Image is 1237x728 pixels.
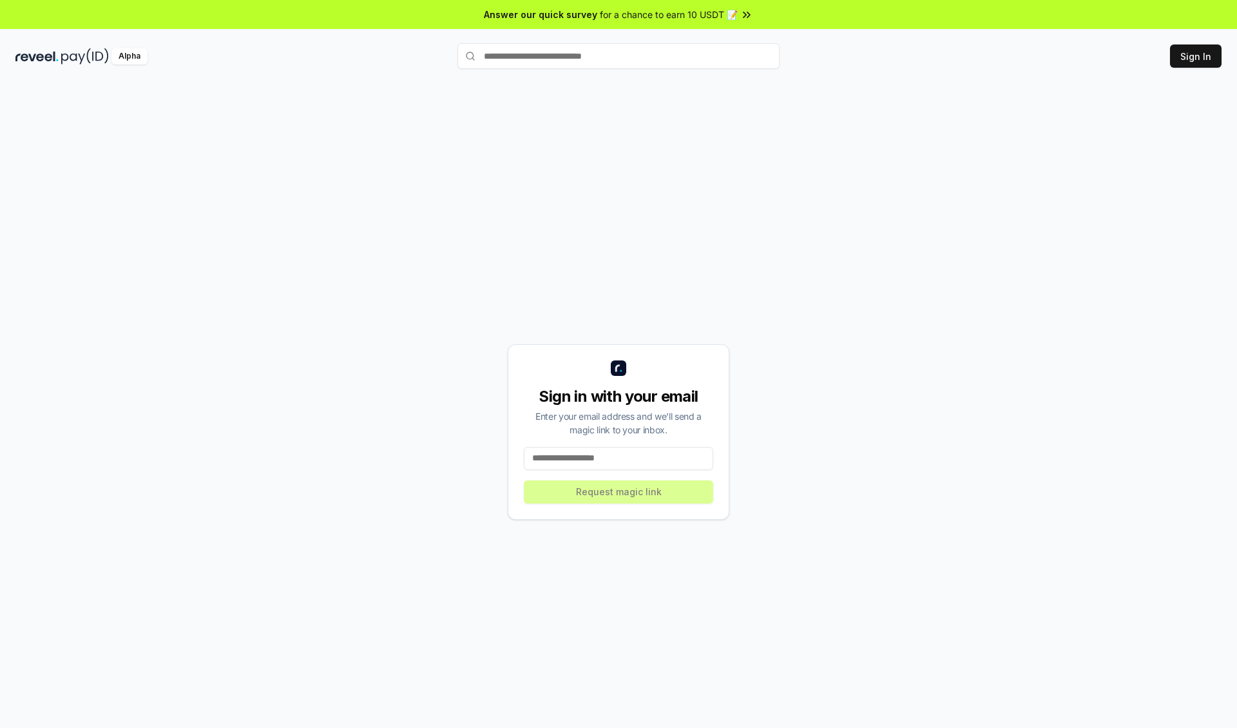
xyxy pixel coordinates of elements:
div: Enter your email address and we’ll send a magic link to your inbox. [524,409,713,437]
div: Alpha [111,48,148,64]
img: pay_id [61,48,109,64]
button: Sign In [1170,44,1222,68]
div: Sign in with your email [524,386,713,407]
img: reveel_dark [15,48,59,64]
span: Answer our quick survey [484,8,597,21]
span: for a chance to earn 10 USDT 📝 [600,8,738,21]
img: logo_small [611,360,626,376]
